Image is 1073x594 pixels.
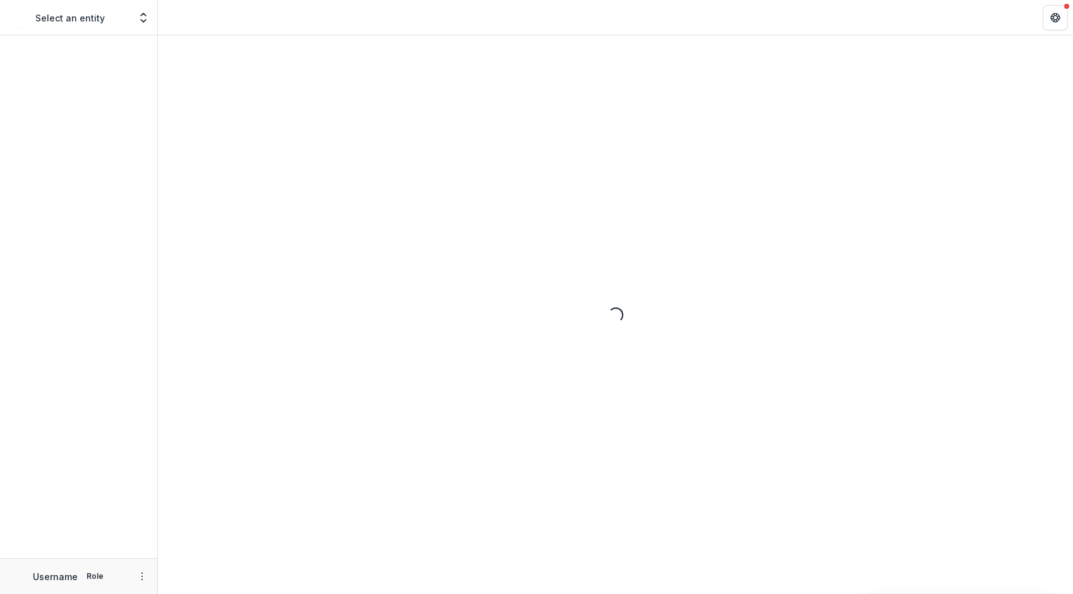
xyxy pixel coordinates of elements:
p: Username [33,570,78,583]
button: Get Help [1043,5,1068,30]
button: Open entity switcher [135,5,152,30]
p: Role [83,571,107,582]
button: More [135,569,150,584]
p: Select an entity [35,11,105,25]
